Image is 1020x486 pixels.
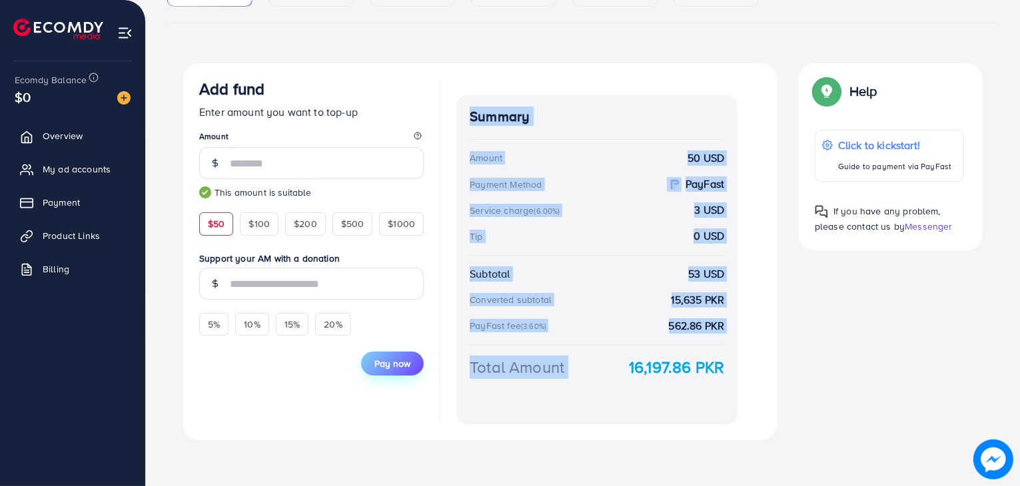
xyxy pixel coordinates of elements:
[905,220,952,233] span: Messenger
[43,196,80,209] span: Payment
[10,156,135,182] a: My ad accounts
[10,122,135,149] a: Overview
[208,217,225,230] span: $50
[973,439,1013,479] img: image
[361,352,424,375] button: Pay now
[470,178,542,191] div: Payment Method
[838,158,951,174] p: Guide to payment via PayFast
[341,217,364,230] span: $500
[10,189,135,216] a: Payment
[686,176,724,192] strong: PayFast
[15,87,31,107] span: $0
[43,129,83,142] span: Overview
[667,177,682,192] img: payment
[534,206,560,216] small: (6.00%)
[470,109,724,125] h4: Summary
[521,321,546,332] small: (3.60%)
[694,202,724,218] strong: 3 USD
[199,186,424,199] small: This amount is suitable
[10,256,135,282] a: Billing
[694,228,724,244] strong: 0 USD
[199,104,424,120] p: Enter amount you want to top-up
[117,91,131,105] img: image
[470,293,552,306] div: Converted subtotal
[10,222,135,249] a: Product Links
[244,318,260,331] span: 10%
[470,356,564,379] div: Total Amount
[374,357,410,370] span: Pay now
[672,292,725,308] strong: 15,635 PKR
[838,137,951,153] p: Click to kickstart!
[284,318,300,331] span: 15%
[470,230,482,243] div: Tip
[815,79,839,103] img: Popup guide
[43,262,69,276] span: Billing
[470,319,550,332] div: PayFast fee
[15,73,87,87] span: Ecomdy Balance
[388,217,415,230] span: $1000
[199,252,424,265] label: Support your AM with a donation
[117,25,133,41] img: menu
[470,204,564,217] div: Service charge
[199,130,424,147] legend: Amount
[669,318,725,334] strong: 562.86 PKR
[688,266,724,282] strong: 53 USD
[294,217,317,230] span: $200
[199,186,211,198] img: guide
[470,266,510,282] div: Subtotal
[208,318,220,331] span: 5%
[470,151,502,164] div: Amount
[815,205,828,218] img: Popup guide
[249,217,270,230] span: $100
[849,83,877,99] p: Help
[688,150,724,166] strong: 50 USD
[324,318,342,331] span: 20%
[13,19,103,39] img: logo
[629,356,724,379] strong: 16,197.86 PKR
[43,162,111,176] span: My ad accounts
[43,229,100,242] span: Product Links
[815,204,941,233] span: If you have any problem, please contact us by
[199,79,264,99] h3: Add fund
